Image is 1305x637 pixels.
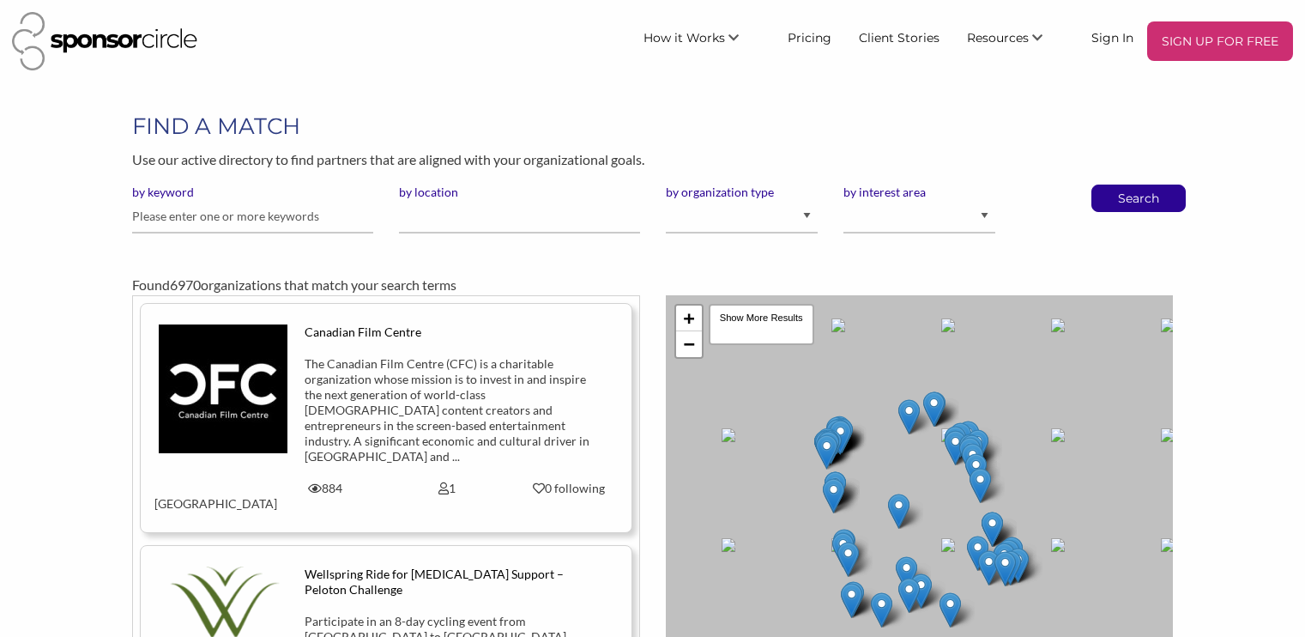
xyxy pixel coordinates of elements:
[1078,21,1147,52] a: Sign In
[132,111,1173,142] h1: FIND A MATCH
[521,481,617,496] div: 0 following
[142,481,263,512] div: [GEOGRAPHIC_DATA]
[305,356,589,464] div: The Canadian Film Centre (CFC) is a charitable organization whose mission is to invest in and ins...
[967,30,1029,45] span: Resources
[132,275,1173,295] div: Found organizations that match your search terms
[305,325,589,340] div: Canadian Film Centre
[132,200,373,234] input: Please enter one or more keywords
[386,481,508,496] div: 1
[666,185,818,200] label: by organization type
[709,304,814,345] div: Show More Results
[676,331,702,357] a: Zoom out
[399,185,640,200] label: by location
[630,21,774,61] li: How it Works
[1154,28,1286,54] p: SIGN UP FOR FREE
[170,276,201,293] span: 6970
[1110,185,1167,211] button: Search
[132,185,373,200] label: by keyword
[159,325,287,453] img: tys7ftntgowgismeyatu
[845,21,953,52] a: Client Stories
[643,30,725,45] span: How it Works
[12,12,197,70] img: Sponsor Circle Logo
[264,481,386,496] div: 884
[774,21,845,52] a: Pricing
[676,306,702,331] a: Zoom in
[843,185,995,200] label: by interest area
[132,149,1173,171] p: Use our active directory to find partners that are aligned with your organizational goals.
[154,325,617,512] a: Canadian Film Centre The Canadian Film Centre (CFC) is a charitable organization whose mission is...
[305,567,589,598] div: Wellspring Ride for [MEDICAL_DATA] Support – Peloton Challenge
[953,21,1078,61] li: Resources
